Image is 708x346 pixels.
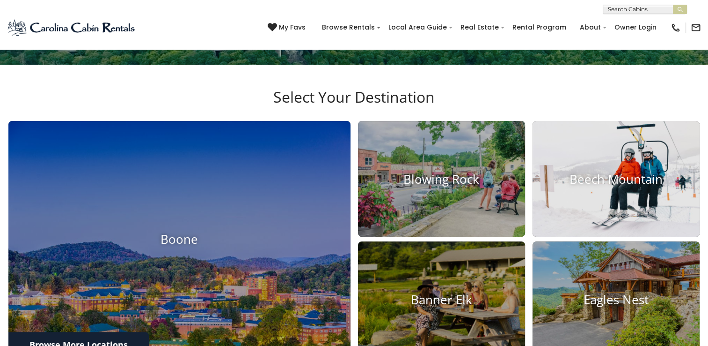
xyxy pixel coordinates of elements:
h3: Select Your Destination [7,88,701,121]
a: My Favs [268,23,308,33]
h4: Boone [8,232,350,247]
a: Real Estate [456,20,504,35]
span: My Favs [279,23,306,32]
img: mail-regular-black.png [691,23,701,33]
a: Browse Rentals [317,20,380,35]
h4: Banner Elk [358,292,525,307]
a: Owner Login [610,20,661,35]
img: Blue-2.png [7,18,137,37]
h4: Eagles Nest [533,292,700,307]
a: Rental Program [508,20,571,35]
a: Blowing Rock [358,121,525,237]
h4: Beech Mountain [533,172,700,186]
h4: Blowing Rock [358,172,525,186]
img: phone-regular-black.png [671,23,681,33]
a: About [575,20,606,35]
a: Beech Mountain [533,121,700,237]
a: Local Area Guide [384,20,452,35]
